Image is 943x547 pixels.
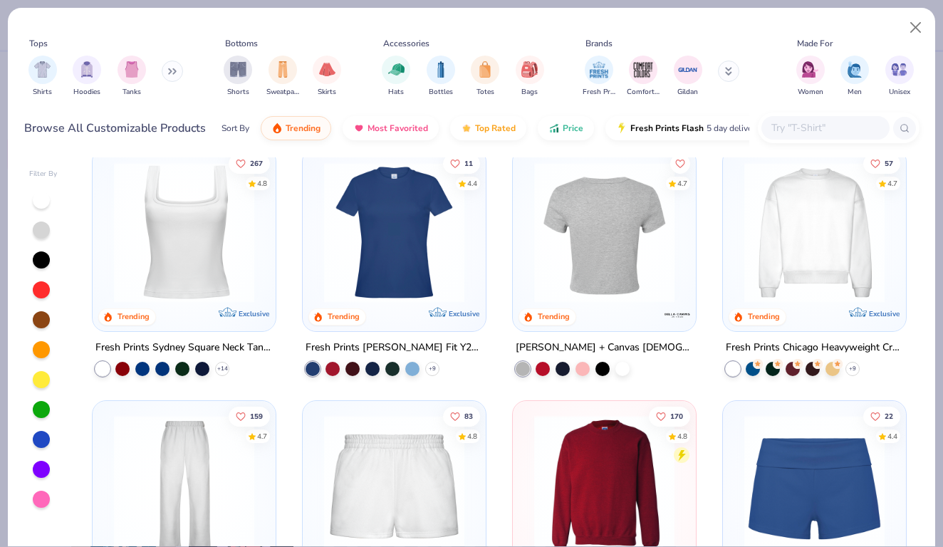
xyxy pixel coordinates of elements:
img: Totes Image [477,61,493,78]
img: Bottles Image [433,61,449,78]
button: filter button [840,56,869,98]
button: Like [443,407,480,427]
button: filter button [224,56,252,98]
span: Shorts [227,87,249,98]
div: filter for Hoodies [73,56,101,98]
img: Comfort Colors Image [632,59,654,80]
span: Fresh Prints [583,87,615,98]
div: Fresh Prints Sydney Square Neck Tank Top [95,338,273,356]
button: Price [538,116,594,140]
span: 57 [885,160,893,167]
img: 94a2aa95-cd2b-4983-969b-ecd512716e9a [107,162,261,302]
span: Sweatpants [266,87,299,98]
button: filter button [583,56,615,98]
div: Fresh Prints Chicago Heavyweight Crewneck [726,338,903,356]
div: Tops [29,37,48,50]
div: 4.7 [677,178,687,189]
button: filter button [73,56,101,98]
img: 1358499d-a160-429c-9f1e-ad7a3dc244c9 [737,162,892,302]
button: Fresh Prints Flash5 day delivery [605,116,770,140]
span: Totes [476,87,494,98]
img: Bella + Canvas logo [663,300,692,328]
div: filter for Gildan [674,56,702,98]
div: 4.4 [887,432,897,442]
div: filter for Bags [516,56,544,98]
span: Skirts [318,87,336,98]
div: filter for Sweatpants [266,56,299,98]
button: Like [443,153,480,173]
span: + 14 [217,364,228,373]
div: filter for Hats [382,56,410,98]
span: 83 [464,413,473,420]
img: Tanks Image [124,61,140,78]
img: Unisex Image [891,61,907,78]
img: Women Image [802,61,818,78]
div: 4.4 [467,178,477,189]
div: 4.8 [467,432,477,442]
span: 11 [464,160,473,167]
div: filter for Bottles [427,56,455,98]
span: Exclusive [449,308,479,318]
span: Hoodies [73,87,100,98]
span: 267 [251,160,264,167]
div: 4.7 [887,178,897,189]
div: filter for Men [840,56,869,98]
button: Like [229,153,271,173]
img: Shorts Image [230,61,246,78]
button: Like [670,153,690,173]
img: Skirts Image [319,61,335,78]
button: Trending [261,116,331,140]
span: 170 [670,413,683,420]
span: Fresh Prints Flash [630,123,704,134]
img: TopRated.gif [461,123,472,134]
span: Unisex [889,87,910,98]
span: Trending [286,123,321,134]
span: Men [848,87,862,98]
div: filter for Unisex [885,56,914,98]
div: Brands [585,37,613,50]
div: filter for Fresh Prints [583,56,615,98]
div: filter for Shorts [224,56,252,98]
span: Exclusive [868,308,899,318]
span: Bags [521,87,538,98]
div: filter for Skirts [313,56,341,98]
button: filter button [885,56,914,98]
div: 4.7 [258,432,268,442]
span: Comfort Colors [627,87,660,98]
span: 5 day delivery [707,120,759,137]
div: [PERSON_NAME] + Canvas [DEMOGRAPHIC_DATA]' Micro Ribbed Baby Tee [516,338,693,356]
div: filter for Totes [471,56,499,98]
input: Try "T-Shirt" [770,120,880,136]
button: filter button [627,56,660,98]
div: Made For [797,37,833,50]
img: trending.gif [271,123,283,134]
img: Shirts Image [34,61,51,78]
img: flash.gif [616,123,627,134]
div: Browse All Customizable Products [24,120,206,137]
div: 4.8 [258,178,268,189]
button: Like [863,153,900,173]
button: filter button [382,56,410,98]
span: + 9 [849,364,856,373]
button: filter button [516,56,544,98]
img: Hoodies Image [79,61,95,78]
button: Like [229,407,271,427]
img: Fresh Prints Image [588,59,610,80]
span: 22 [885,413,893,420]
img: most_fav.gif [353,123,365,134]
div: filter for Women [796,56,825,98]
img: 28425ec1-0436-412d-a053-7d6557a5cd09 [527,162,682,302]
span: Most Favorited [368,123,428,134]
span: 159 [251,413,264,420]
button: Like [863,407,900,427]
div: Bottoms [225,37,258,50]
button: filter button [313,56,341,98]
span: Shirts [33,87,52,98]
span: + 9 [429,364,436,373]
span: Bottles [429,87,453,98]
div: Fresh Prints [PERSON_NAME] Fit Y2K Shirt [306,338,483,356]
img: 6a9a0a85-ee36-4a89-9588-981a92e8a910 [317,162,471,302]
div: filter for Shirts [28,56,57,98]
div: Sort By [222,122,249,135]
div: Accessories [383,37,429,50]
